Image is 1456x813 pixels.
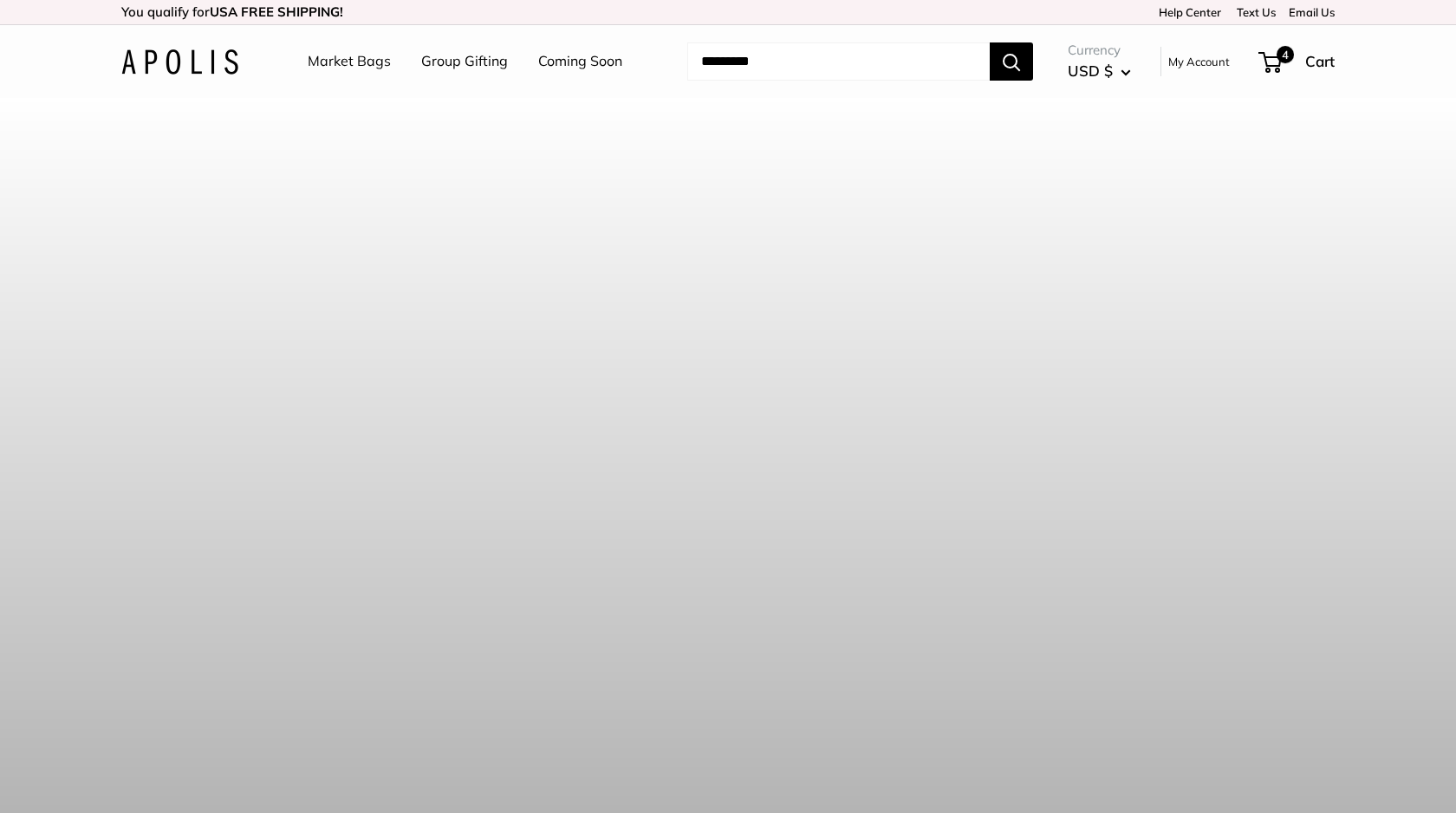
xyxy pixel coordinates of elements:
span: 4 [1277,46,1294,63]
button: Search [990,42,1033,81]
a: My Account [1168,51,1230,72]
strong: USA FREE SHIPPING! [210,3,343,20]
input: Search... [687,42,990,81]
a: Text Us [1237,5,1276,19]
span: USD $ [1068,62,1113,80]
img: Apolis [121,49,238,75]
a: Help Center [1159,5,1221,19]
a: Email Us [1289,5,1335,19]
a: Market Bags [308,49,391,75]
a: Coming Soon [538,49,622,75]
span: Currency [1068,38,1131,62]
button: USD $ [1068,57,1131,85]
a: Group Gifting [421,49,508,75]
a: 4 Cart [1260,48,1335,75]
span: Cart [1305,52,1335,70]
